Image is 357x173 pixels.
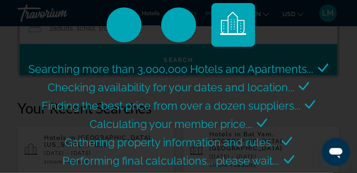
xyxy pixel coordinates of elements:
span: Gathering property information and rules... [65,136,277,149]
span: Searching more than 3,000,000 Hotels and Apartments... [29,62,314,76]
span: Finding the best price from over a dozen suppliers... [42,99,301,112]
span: Calculating your member price... [90,118,253,131]
iframe: Button to launch messaging window, conversation in progress [322,138,350,166]
span: Performing final calculations... please wait... [63,154,280,167]
span: Checking availability for your dates and location... [48,81,295,94]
